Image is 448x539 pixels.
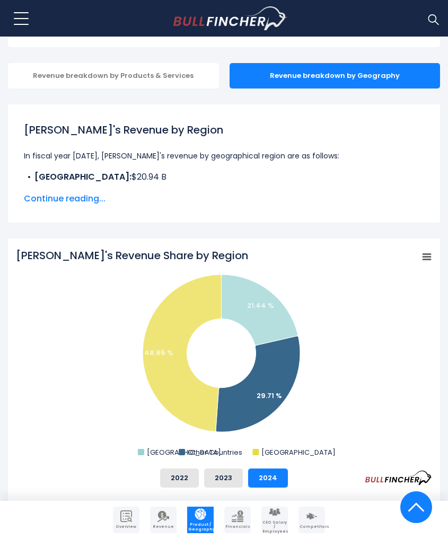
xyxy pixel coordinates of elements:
span: Competitors [300,525,324,529]
text: Other Countries [188,447,242,457]
span: Financials [225,525,250,529]
span: Continue reading... [24,192,424,205]
li: $29.02 B [24,183,424,196]
a: Company Revenue [150,507,177,533]
div: Revenue breakdown by Geography [230,63,441,89]
text: [GEOGRAPHIC_DATA] [261,447,336,457]
span: Revenue [151,525,175,529]
a: Company Financials [224,507,251,533]
li: $20.94 B [24,171,424,183]
a: Company Employees [261,507,288,533]
button: 2023 [204,469,243,488]
tspan: [PERSON_NAME]'s Revenue Share by Region [16,248,248,263]
b: Other Countries: [34,183,107,196]
a: Company Competitors [298,507,325,533]
svg: Tesla's Revenue Share by Region [16,248,432,460]
button: 2022 [160,469,199,488]
p: In fiscal year [DATE], [PERSON_NAME]'s revenue by geographical region are as follows: [24,149,424,162]
a: Company Overview [113,507,139,533]
img: bullfincher logo [173,6,287,31]
text: 48.85 % [144,348,173,358]
span: CEO Salary / Employees [262,520,287,534]
text: [GEOGRAPHIC_DATA] [147,447,221,457]
h1: [PERSON_NAME]'s Revenue by Region [24,122,424,138]
div: Revenue breakdown by Products & Services [8,63,219,89]
text: 21.44 % [247,301,274,311]
b: [GEOGRAPHIC_DATA]: [34,171,131,183]
text: 29.71 % [257,391,282,401]
a: Go to homepage [173,6,287,31]
a: Company Product/Geography [187,507,214,533]
span: Product / Geography [188,523,213,532]
button: 2024 [248,469,288,488]
span: Overview [114,525,138,529]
